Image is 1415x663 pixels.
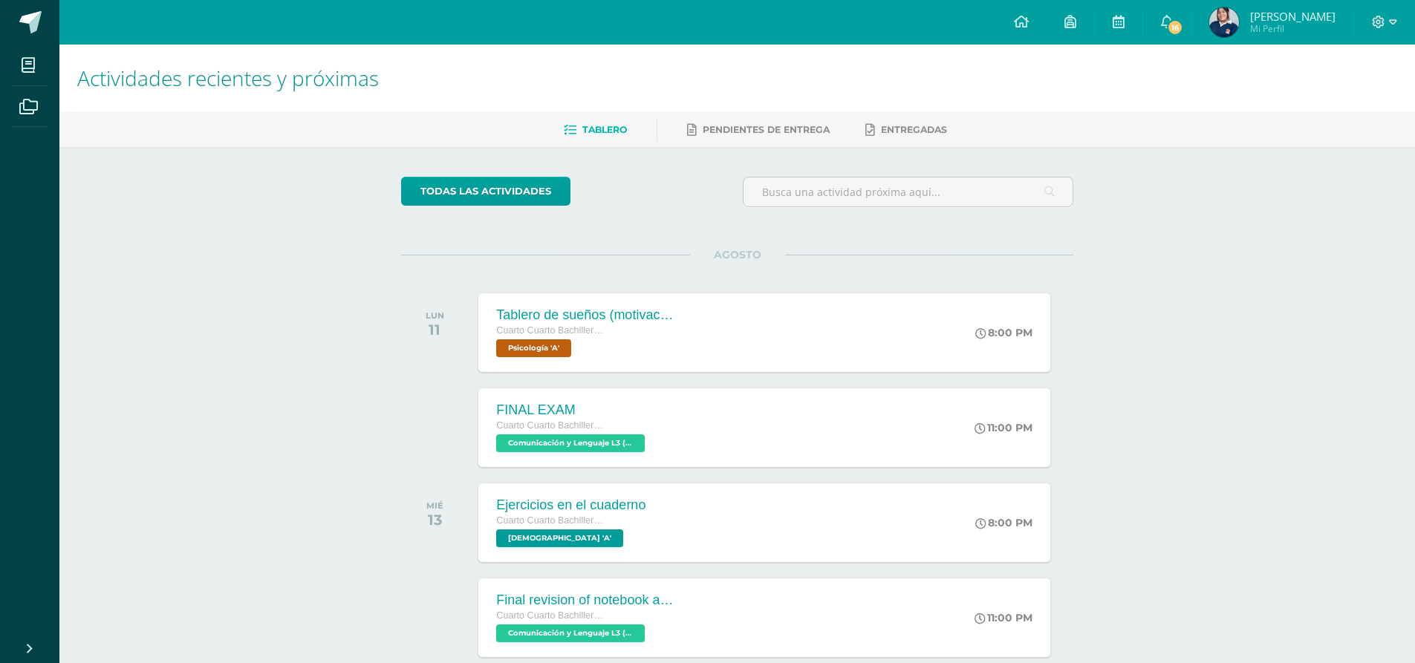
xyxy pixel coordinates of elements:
[1209,7,1239,37] img: 66f96a3757af2e0c333a3719477566f0.png
[426,310,444,321] div: LUN
[496,624,645,642] span: Comunicación y Lenguaje L3 (Inglés) 4 'A'
[975,326,1032,339] div: 8:00 PM
[975,516,1032,529] div: 8:00 PM
[496,339,571,357] span: Psicología 'A'
[496,497,645,513] div: Ejercicios en el cuaderno
[496,420,608,431] span: Cuarto Cuarto Bachillerato en Ciencias y Letras
[703,124,830,135] span: Pendientes de entrega
[496,434,645,452] span: Comunicación y Lenguaje L3 (Inglés) 4 'A'
[582,124,627,135] span: Tablero
[426,500,443,511] div: MIÉ
[975,421,1032,434] div: 11:00 PM
[564,118,627,142] a: Tablero
[496,402,648,418] div: FINAL EXAM
[881,124,947,135] span: Entregadas
[401,177,570,206] a: todas las Actividades
[496,592,674,608] div: Final revision of notebook and book
[975,611,1032,624] div: 11:00 PM
[496,610,608,621] span: Cuarto Cuarto Bachillerato en Ciencias y Letras
[426,511,443,529] div: 13
[496,529,623,547] span: Evangelización 'A'
[865,118,947,142] a: Entregadas
[744,177,1073,206] input: Busca una actividad próxima aquí...
[1167,19,1183,36] span: 16
[426,321,444,339] div: 11
[496,515,608,526] span: Cuarto Cuarto Bachillerato en Ciencias y Letras
[496,325,608,336] span: Cuarto Cuarto Bachillerato en Ciencias y Letras
[1250,22,1336,35] span: Mi Perfil
[77,64,379,92] span: Actividades recientes y próximas
[690,248,785,261] span: AGOSTO
[687,118,830,142] a: Pendientes de entrega
[496,307,674,323] div: Tablero de sueños (motivación)
[1250,9,1336,24] span: [PERSON_NAME]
